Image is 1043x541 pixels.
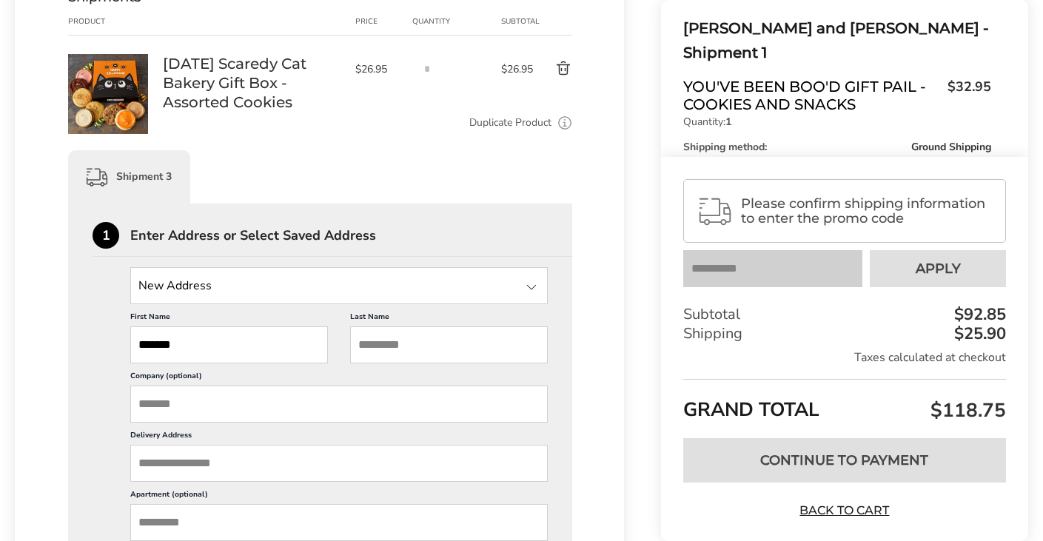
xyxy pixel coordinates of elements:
div: Subtotal [683,305,1006,324]
input: Apartment [130,504,548,541]
div: Subtotal [501,16,533,27]
div: Price [355,16,413,27]
label: Company (optional) [130,371,548,386]
div: Shipment 1 [683,16,991,65]
input: Quantity input [412,54,442,84]
span: You've Been Boo'd Gift Pail - Cookies and Snacks [683,78,940,113]
button: Delete product [534,60,572,78]
input: State [130,267,548,304]
span: [PERSON_NAME] and [PERSON_NAME] - [683,19,989,37]
input: Last Name [350,326,548,363]
button: Apply [870,250,1006,287]
span: $26.95 [355,62,406,76]
div: Enter Address or Select Saved Address [130,229,572,242]
div: Taxes calculated at checkout [683,349,1006,366]
div: Shipping method: [683,142,991,152]
a: [DATE] Scaredy Cat Bakery Gift Box - Assorted Cookies [163,54,341,112]
strong: 1 [725,115,731,129]
button: Continue to Payment [683,438,1006,483]
span: Please confirm shipping information to enter the promo code [741,196,993,226]
div: GRAND TOTAL [683,379,1006,427]
div: 1 [93,222,119,249]
span: Ground Shipping [911,142,991,152]
a: You've Been Boo'd Gift Pail - Cookies and Snacks$32.95 [683,78,991,113]
img: Halloween Scaredy Cat Bakery Gift Box - Assorted Cookies [68,54,148,134]
span: $26.95 [501,62,533,76]
span: $118.75 [927,397,1006,423]
span: $32.95 [940,78,991,110]
a: Halloween Scaredy Cat Bakery Gift Box - Assorted Cookies [68,53,148,67]
input: Delivery Address [130,445,548,482]
div: Shipping [683,324,1006,343]
span: Apply [916,262,961,275]
div: Shipment 3 [68,150,190,204]
p: Quantity: [683,117,991,127]
label: Apartment (optional) [130,489,548,504]
a: Duplicate Product [469,115,551,131]
div: $92.85 [950,306,1006,323]
a: Back to Cart [793,503,896,519]
div: Quantity [412,16,501,27]
input: First Name [130,326,328,363]
label: Delivery Address [130,430,548,445]
input: Company [130,386,548,423]
div: $25.90 [950,326,1006,342]
label: First Name [130,312,328,326]
label: Last Name [350,312,548,326]
div: Product [68,16,163,27]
